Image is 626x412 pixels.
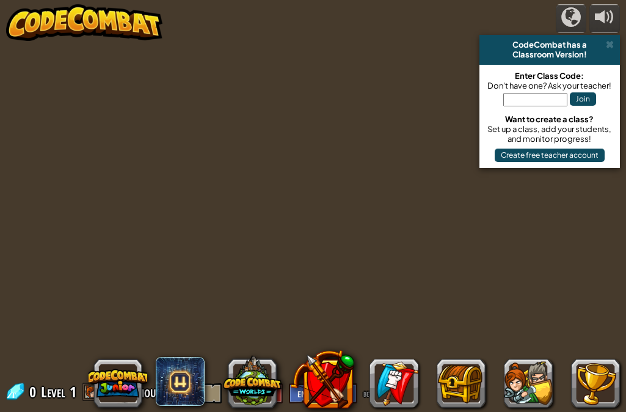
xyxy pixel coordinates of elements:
[486,124,614,144] div: Set up a class, add your students, and monitor progress!
[486,81,614,90] div: Don't have one? Ask your teacher!
[486,114,614,124] div: Want to create a class?
[486,71,614,81] div: Enter Class Code:
[484,50,615,59] div: Classroom Version!
[70,382,76,402] span: 1
[29,382,40,402] span: 0
[495,149,605,162] button: Create free teacher account
[6,4,162,41] img: CodeCombat - Learn how to code by playing a game
[41,382,65,402] span: Level
[589,4,620,33] button: Adjust volume
[484,40,615,50] div: CodeCombat has a
[556,4,586,33] button: Campaigns
[570,92,596,106] button: Join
